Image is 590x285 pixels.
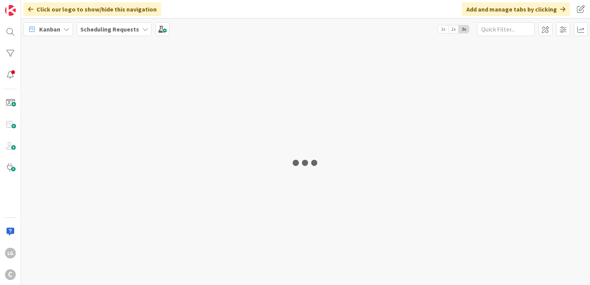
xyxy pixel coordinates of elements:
span: 3x [459,25,469,33]
div: LG [5,248,16,258]
div: Click our logo to show/hide this navigation [23,2,161,16]
div: C [5,269,16,280]
span: Kanban [39,25,60,34]
input: Quick Filter... [477,22,535,36]
span: 1x [438,25,448,33]
div: Add and manage tabs by clicking [462,2,570,16]
span: 2x [448,25,459,33]
b: Scheduling Requests [80,25,139,33]
img: Visit kanbanzone.com [5,5,16,16]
